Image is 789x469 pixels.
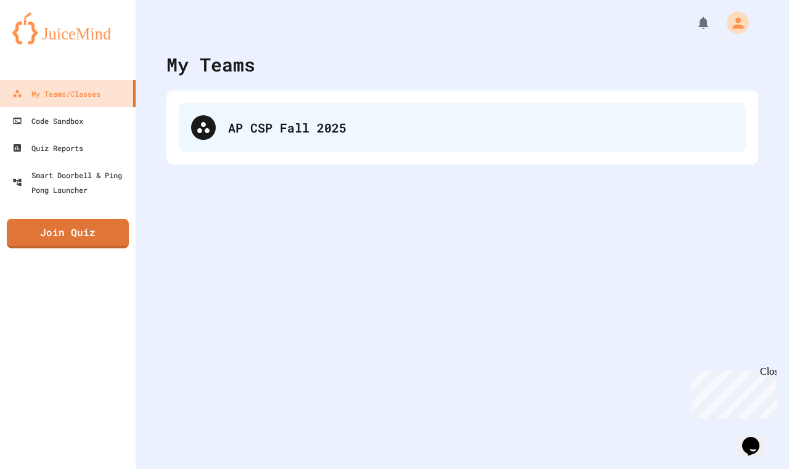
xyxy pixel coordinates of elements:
[12,113,83,128] div: Code Sandbox
[5,5,85,78] div: Chat with us now!Close
[12,12,123,44] img: logo-orange.svg
[687,366,777,418] iframe: chat widget
[228,118,734,137] div: AP CSP Fall 2025
[12,86,100,101] div: My Teams/Classes
[737,420,777,457] iframe: chat widget
[12,141,83,155] div: Quiz Reports
[673,12,714,33] div: My Notifications
[7,219,129,248] a: Join Quiz
[714,9,752,37] div: My Account
[179,103,746,152] div: AP CSP Fall 2025
[166,51,255,78] div: My Teams
[12,168,131,197] div: Smart Doorbell & Ping Pong Launcher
